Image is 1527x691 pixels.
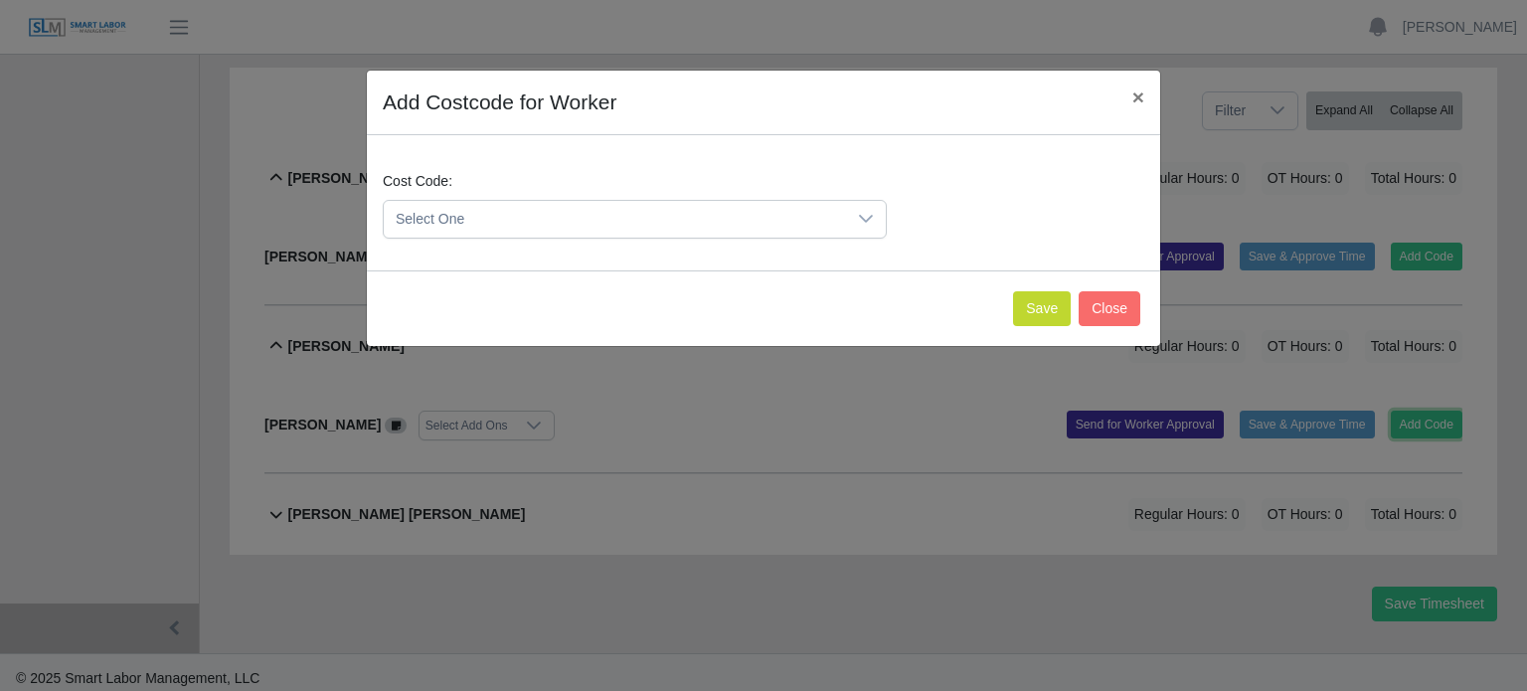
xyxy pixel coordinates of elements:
[1013,291,1071,326] button: Save
[1116,71,1160,123] button: Close
[383,86,616,118] h4: Add Costcode for Worker
[383,171,452,192] label: Cost Code:
[1132,86,1144,108] span: ×
[1079,291,1140,326] button: Close
[384,201,846,238] span: Select One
